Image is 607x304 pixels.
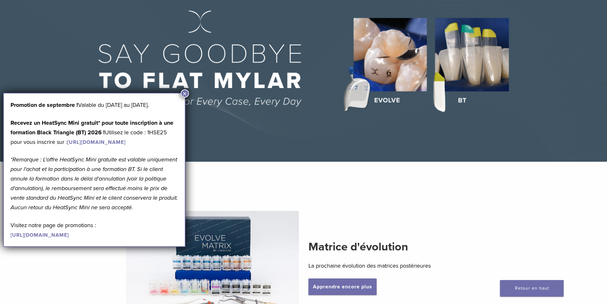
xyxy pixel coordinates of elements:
font: Utilisez le code : 1HSE25 pour vous inscrire sur : [11,129,167,145]
a: [URL][DOMAIN_NAME] [67,139,126,145]
font: Recevez un HeatSync Mini gratuit* pour toute inscription à une formation Black Triangle (BT) 2026 ! [11,119,173,136]
font: Apprendre encore plus [313,284,372,290]
a: [URL][DOMAIN_NAME] [11,232,69,238]
font: Visitez notre page de promotions : [11,222,96,229]
a: Apprendre encore plus [308,278,377,295]
font: Matrice d'évolution [308,240,408,254]
font: Retour en haut [515,285,549,291]
font: Valable du [DATE] au [DATE]. [78,101,149,108]
a: Retour en haut [500,280,564,297]
font: × [182,89,187,98]
font: La prochaine évolution des matrices postérieures [308,262,431,269]
font: Promotion de septembre ! [11,101,78,108]
button: Fermer [181,89,189,98]
font: *Remarque : L'offre HeatSync Mini gratuite est valable uniquement pour l'achat et la participatio... [11,156,178,211]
